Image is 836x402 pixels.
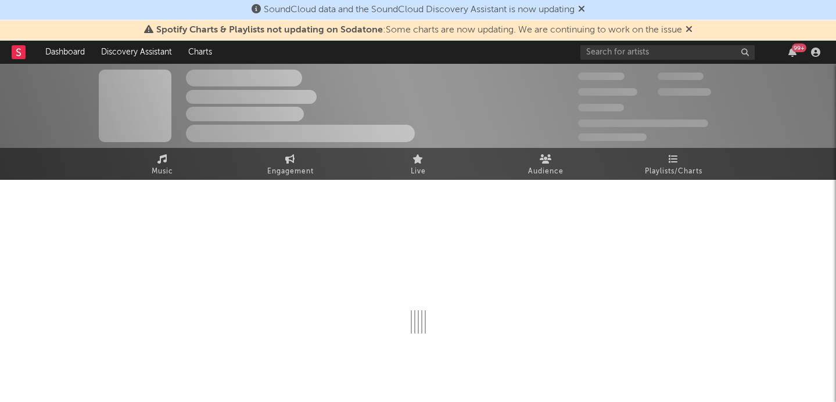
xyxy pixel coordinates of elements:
span: Engagement [267,165,314,179]
span: Live [411,165,426,179]
button: 99+ [788,48,796,57]
a: Charts [180,41,220,64]
span: 1,000,000 [658,88,711,96]
a: Dashboard [37,41,93,64]
a: Discovery Assistant [93,41,180,64]
span: SoundCloud data and the SoundCloud Discovery Assistant is now updating [264,5,575,15]
a: Playlists/Charts [610,148,738,180]
span: Playlists/Charts [645,165,702,179]
span: 100,000 [578,104,624,111]
span: Dismiss [686,26,693,35]
span: : Some charts are now updating. We are continuing to work on the issue [156,26,682,35]
span: Dismiss [578,5,585,15]
span: Music [152,165,173,179]
div: 99 + [792,44,806,52]
span: 50,000,000 Monthly Listeners [578,119,708,127]
input: Search for artists [580,45,755,60]
span: Spotify Charts & Playlists not updating on Sodatone [156,26,383,35]
span: Audience [528,165,564,179]
span: Jump Score: 85.0 [578,133,647,141]
span: 300,000 [578,73,625,80]
span: 50,000,000 [578,88,637,96]
a: Audience [482,148,610,180]
a: Engagement [227,148,354,180]
a: Music [99,148,227,180]
a: Live [354,148,482,180]
span: 100,000 [658,73,704,80]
